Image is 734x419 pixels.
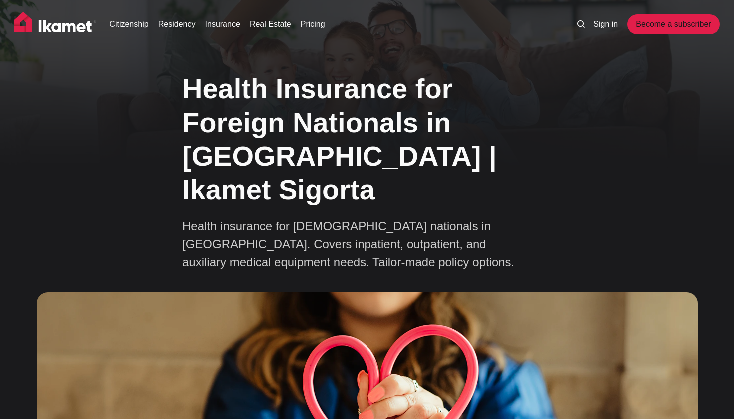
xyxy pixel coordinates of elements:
a: Citizenship [109,18,148,30]
p: Health insurance for [DEMOGRAPHIC_DATA] nationals in [GEOGRAPHIC_DATA]. Covers inpatient, outpati... [182,217,532,271]
a: Insurance [205,18,240,30]
a: Sign in [593,18,618,30]
a: Real Estate [250,18,291,30]
img: Ikamet home [14,12,96,37]
a: Become a subscriber [627,14,719,34]
a: Residency [158,18,196,30]
a: Pricing [301,18,325,30]
h1: Health Insurance for Foreign Nationals in [GEOGRAPHIC_DATA] | Ikamet Sigorta [182,72,552,206]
